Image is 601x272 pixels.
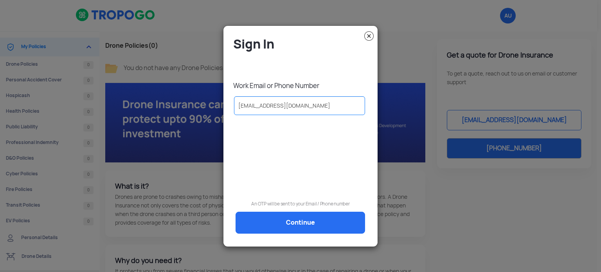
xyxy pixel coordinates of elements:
[234,96,365,115] input: Your Email Id / Phone Number
[236,212,365,234] a: Continue
[364,31,374,41] img: close
[233,36,372,52] h4: Sign In
[229,200,372,208] p: An OTP will be sent to your Email / Phone number
[233,81,372,90] p: Work Email or Phone Number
